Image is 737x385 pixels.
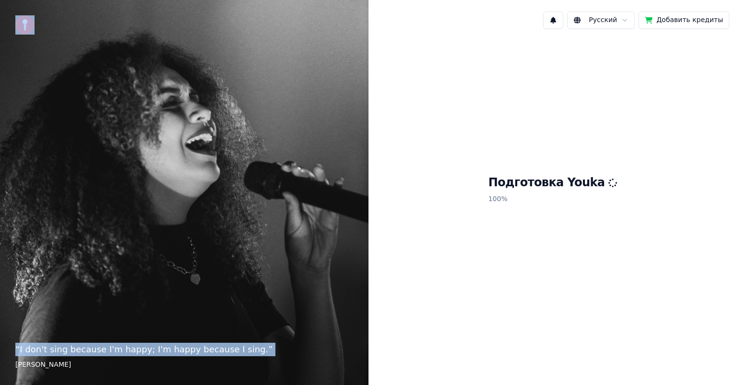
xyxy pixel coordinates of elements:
[639,12,729,29] button: Добавить кредиты
[15,360,353,370] footer: [PERSON_NAME]
[488,191,618,208] p: 100 %
[488,175,618,191] h1: Подготовка Youka
[15,343,353,356] p: “ I don't sing because I'm happy; I'm happy because I sing. ”
[15,15,35,35] img: youka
